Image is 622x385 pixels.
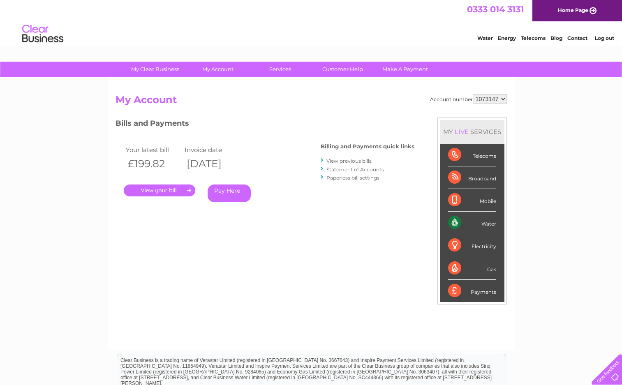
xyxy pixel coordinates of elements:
[116,94,507,110] h2: My Account
[124,144,183,155] td: Your latest bill
[521,35,546,41] a: Telecoms
[467,4,524,14] a: 0333 014 3131
[567,35,587,41] a: Contact
[183,155,242,172] th: [DATE]
[477,35,493,41] a: Water
[117,5,506,40] div: Clear Business is a trading name of Verastar Limited (registered in [GEOGRAPHIC_DATA] No. 3667643...
[453,128,470,136] div: LIVE
[326,158,372,164] a: View previous bills
[430,94,507,104] div: Account number
[246,62,314,77] a: Services
[448,234,496,257] div: Electricity
[116,118,414,132] h3: Bills and Payments
[448,280,496,302] div: Payments
[183,144,242,155] td: Invoice date
[208,184,251,202] a: Pay Here
[595,35,614,41] a: Log out
[550,35,562,41] a: Blog
[121,62,189,77] a: My Clear Business
[22,21,64,46] img: logo.png
[498,35,516,41] a: Energy
[309,62,377,77] a: Customer Help
[326,166,384,173] a: Statement of Accounts
[326,175,379,181] a: Paperless bill settings
[371,62,439,77] a: Make A Payment
[448,166,496,189] div: Broadband
[448,212,496,234] div: Water
[124,184,195,196] a: .
[184,62,252,77] a: My Account
[448,257,496,280] div: Gas
[321,143,414,150] h4: Billing and Payments quick links
[448,144,496,166] div: Telecoms
[440,120,504,143] div: MY SERVICES
[124,155,183,172] th: £199.82
[448,189,496,212] div: Mobile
